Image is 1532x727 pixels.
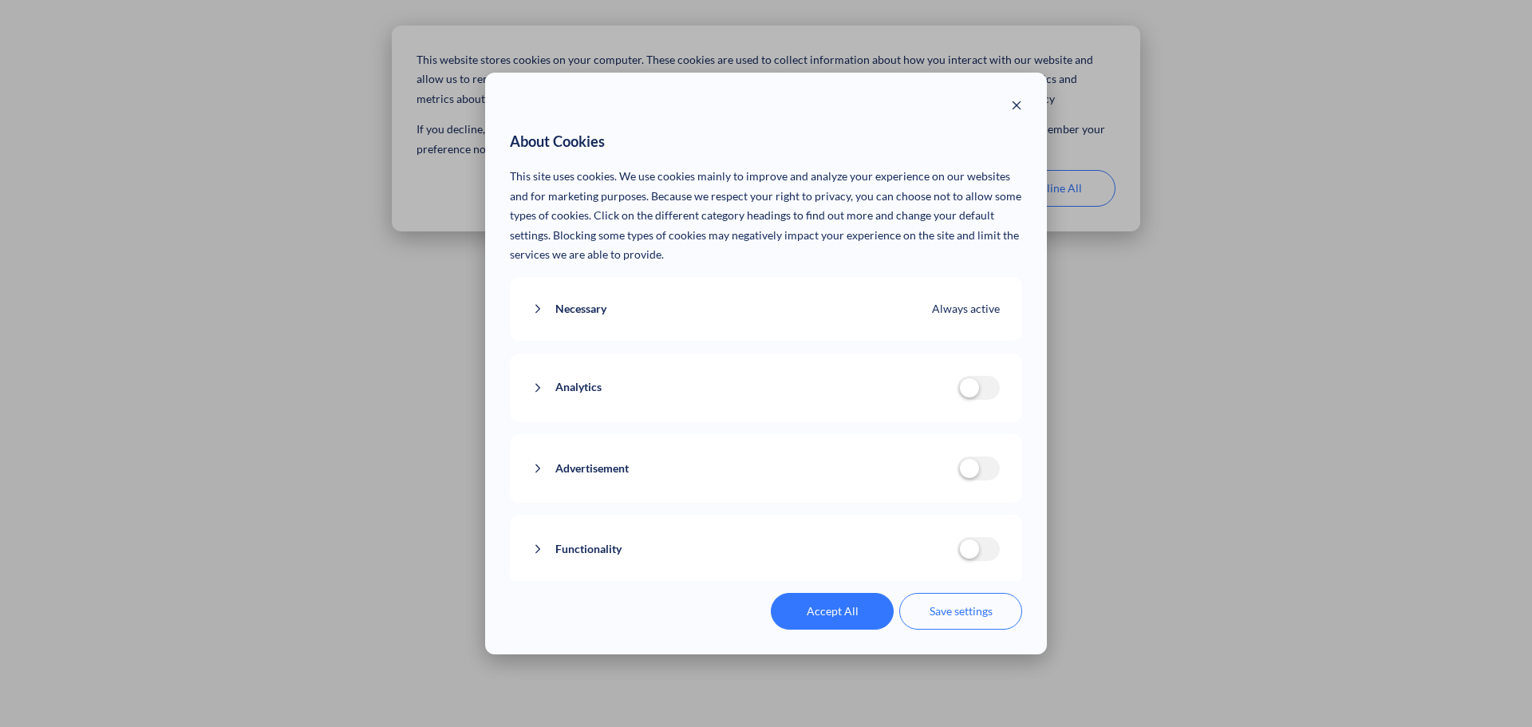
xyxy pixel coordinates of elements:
[532,299,933,319] button: Necessary
[532,539,958,559] button: Functionality
[1011,97,1022,117] button: Close modal
[1452,650,1532,727] iframe: Chat Widget
[555,377,602,397] span: Analytics
[555,539,622,559] span: Functionality
[510,167,1023,265] p: This site uses cookies. We use cookies mainly to improve and analyze your experience on our websi...
[771,593,894,630] button: Accept All
[555,459,629,479] span: Advertisement
[555,299,606,319] span: Necessary
[532,459,958,479] button: Advertisement
[932,299,1000,319] span: Always active
[899,593,1022,630] button: Save settings
[510,129,605,155] span: About Cookies
[532,377,958,397] button: Analytics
